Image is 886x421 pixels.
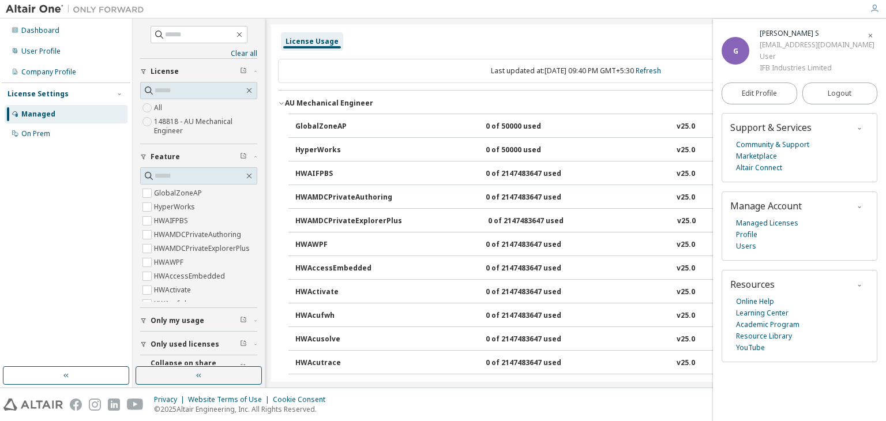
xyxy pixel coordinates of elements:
[486,358,590,369] div: 0 of 2147483647 used
[154,297,191,311] label: HWAcufwh
[295,351,863,376] button: HWAcutrace0 of 2147483647 usedv25.0Expire date:[DATE]
[151,316,204,325] span: Only my usage
[7,89,69,99] div: License Settings
[295,327,863,352] button: HWAcusolve0 of 2147483647 usedv25.0Expire date:[DATE]
[154,186,204,200] label: GlobalZoneAP
[486,334,590,345] div: 0 of 2147483647 used
[154,269,227,283] label: HWAccessEmbedded
[295,311,399,321] div: HWAcufwh
[140,59,257,84] button: License
[677,311,695,321] div: v25.0
[736,296,774,307] a: Online Help
[295,122,399,132] div: GlobalZoneAP
[742,89,777,98] span: Edit Profile
[273,395,332,404] div: Cookie Consent
[730,121,812,134] span: Support & Services
[488,216,592,227] div: 0 of 2147483647 used
[736,162,782,174] a: Altair Connect
[154,242,252,255] label: HWAMDCPrivateExplorerPlus
[736,217,798,229] a: Managed Licenses
[154,404,332,414] p: © 2025 Altair Engineering, Inc. All Rights Reserved.
[140,49,257,58] a: Clear all
[636,66,661,76] a: Refresh
[154,115,257,138] label: 148818 - AU Mechanical Engineer
[736,139,809,151] a: Community & Support
[677,193,695,203] div: v25.0
[151,152,180,161] span: Feature
[154,255,186,269] label: HWAWPF
[295,209,863,234] button: HWAMDCPrivateExplorerPlus0 of 2147483647 usedv25.0Expire date:[DATE]
[736,151,777,162] a: Marketplace
[240,152,247,161] span: Clear filter
[677,264,695,274] div: v25.0
[295,138,863,163] button: HyperWorks0 of 50000 usedv25.0Expire date:[DATE]
[295,264,399,274] div: HWAccessEmbedded
[760,62,874,74] div: IFB Industries Limited
[108,399,120,411] img: linkedin.svg
[486,169,590,179] div: 0 of 2147483647 used
[295,114,863,140] button: GlobalZoneAP0 of 50000 usedv25.0Expire date:[DATE]
[760,51,874,62] div: User
[677,169,695,179] div: v25.0
[240,67,247,76] span: Clear filter
[240,363,247,373] span: Clear filter
[295,240,399,250] div: HWAWPF
[295,161,863,187] button: HWAIFPBS0 of 2147483647 usedv25.0Expire date:[DATE]
[486,240,590,250] div: 0 of 2147483647 used
[760,39,874,51] div: [EMAIL_ADDRESS][DOMAIN_NAME]
[486,193,590,203] div: 0 of 2147483647 used
[154,283,193,297] label: HWActivate
[151,359,240,377] span: Collapse on share string
[151,67,179,76] span: License
[722,82,797,104] a: Edit Profile
[730,200,802,212] span: Manage Account
[486,264,590,274] div: 0 of 2147483647 used
[677,240,695,250] div: v25.0
[21,67,76,77] div: Company Profile
[736,240,756,252] a: Users
[828,88,851,99] span: Logout
[733,46,738,56] span: G
[188,395,273,404] div: Website Terms of Use
[21,110,55,119] div: Managed
[240,340,247,349] span: Clear filter
[278,91,873,116] button: AU Mechanical EngineerLicense ID: 148818
[736,319,799,330] a: Academic Program
[677,216,696,227] div: v25.0
[140,332,257,357] button: Only used licenses
[736,330,792,342] a: Resource Library
[295,303,863,329] button: HWAcufwh0 of 2147483647 usedv25.0Expire date:[DATE]
[677,122,695,132] div: v25.0
[677,358,695,369] div: v25.0
[677,287,695,298] div: v25.0
[736,342,765,354] a: YouTube
[285,99,373,108] div: AU Mechanical Engineer
[154,395,188,404] div: Privacy
[154,214,190,228] label: HWAIFPBS
[140,144,257,170] button: Feature
[677,334,695,345] div: v25.0
[151,340,219,349] span: Only used licenses
[295,216,402,227] div: HWAMDCPrivateExplorerPlus
[295,185,863,210] button: HWAMDCPrivateAuthoring0 of 2147483647 usedv25.0Expire date:[DATE]
[486,287,590,298] div: 0 of 2147483647 used
[730,278,775,291] span: Resources
[295,145,399,156] div: HyperWorks
[295,374,863,400] button: HWAcuview0 of 2147483647 usedv25.0Expire date:[DATE]
[154,101,164,115] label: All
[295,334,399,345] div: HWAcusolve
[127,399,144,411] img: youtube.svg
[677,145,695,156] div: v25.0
[140,308,257,333] button: Only my usage
[154,200,197,214] label: HyperWorks
[21,47,61,56] div: User Profile
[486,145,590,156] div: 0 of 50000 used
[295,280,863,305] button: HWActivate0 of 2147483647 usedv25.0Expire date:[DATE]
[295,232,863,258] button: HWAWPF0 of 2147483647 usedv25.0Expire date:[DATE]
[3,399,63,411] img: altair_logo.svg
[486,122,590,132] div: 0 of 50000 used
[736,229,757,240] a: Profile
[802,82,878,104] button: Logout
[21,26,59,35] div: Dashboard
[154,228,243,242] label: HWAMDCPrivateAuthoring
